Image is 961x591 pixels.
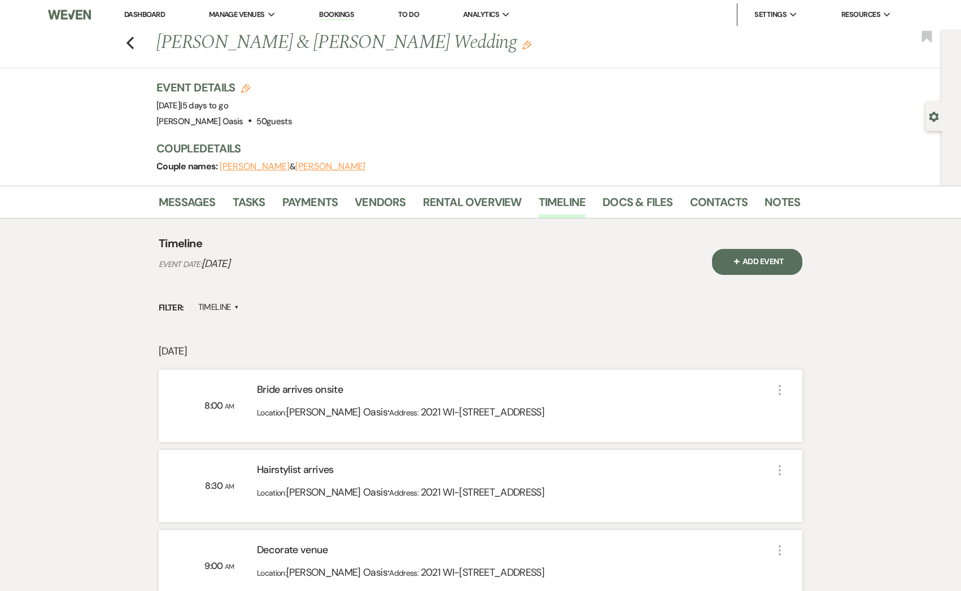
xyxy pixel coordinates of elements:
[204,560,225,572] span: 9:00
[257,408,286,418] span: Location:
[286,405,387,419] span: [PERSON_NAME] Oasis
[423,193,522,218] a: Rental Overview
[319,10,354,20] a: Bookings
[389,408,420,418] span: Address:
[754,9,787,20] span: Settings
[233,193,265,218] a: Tasks
[731,255,742,266] span: Plus Sign
[522,40,531,50] button: Edit
[257,462,773,482] div: Hairstylist arrives
[234,303,239,312] span: ▲
[421,485,545,499] span: 2021 WI-[STREET_ADDRESS]
[257,488,286,498] span: Location:
[225,402,234,411] span: AM
[220,161,365,172] span: &
[220,162,290,171] button: [PERSON_NAME]
[159,259,202,269] span: Event Date:
[202,257,230,270] span: [DATE]
[355,193,405,218] a: Vendors
[257,382,773,402] div: Bride arrives onsite
[225,482,234,491] span: AM
[159,301,184,314] span: Filter:
[180,100,228,111] span: |
[841,9,880,20] span: Resources
[124,10,165,19] a: Dashboard
[286,566,387,579] span: [PERSON_NAME] Oasis
[198,300,239,315] label: Timeline
[159,193,216,218] a: Messages
[48,3,91,27] img: Weven Logo
[257,568,286,578] span: Location:
[690,193,748,218] a: Contacts
[421,405,545,419] span: 2021 WI-[STREET_ADDRESS]
[712,249,802,275] button: Plus SignAdd Event
[159,235,202,251] h4: Timeline
[602,193,672,218] a: Docs & Files
[387,563,389,580] span: ·
[209,9,265,20] span: Manage Venues
[463,9,499,20] span: Analytics
[282,193,338,218] a: Payments
[156,160,220,172] span: Couple names:
[156,80,292,95] h3: Event Details
[204,400,225,411] span: 8:00
[387,403,389,419] span: ·
[295,162,365,171] button: [PERSON_NAME]
[257,542,773,562] div: Decorate venue
[182,100,228,111] span: 5 days to go
[156,100,228,111] span: [DATE]
[539,193,586,218] a: Timeline
[156,29,662,56] h1: [PERSON_NAME] & [PERSON_NAME] Wedding
[421,566,545,579] span: 2021 WI-[STREET_ADDRESS]
[159,343,802,360] p: [DATE]
[205,480,225,492] span: 8:30
[256,116,292,127] span: 50 guests
[929,111,939,121] button: Open lead details
[156,116,243,127] span: [PERSON_NAME] Oasis
[389,488,420,498] span: Address:
[286,485,387,499] span: [PERSON_NAME] Oasis
[387,483,389,500] span: ·
[225,562,234,571] span: AM
[389,568,420,578] span: Address:
[156,141,789,156] h3: Couple Details
[398,10,419,19] a: To Do
[765,193,800,218] a: Notes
